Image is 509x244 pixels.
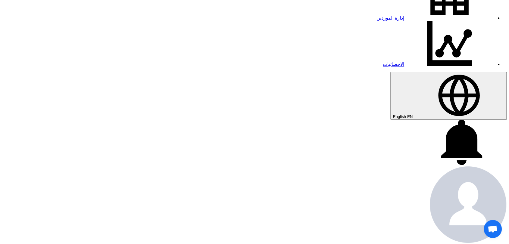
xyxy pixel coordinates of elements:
[393,114,406,119] span: English
[376,15,495,20] a: إدارة الموردين
[390,72,507,120] button: English EN
[429,166,507,243] img: profile_test.png
[484,220,502,238] div: Open chat
[407,114,413,119] span: EN
[383,62,495,67] a: الاحصائيات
